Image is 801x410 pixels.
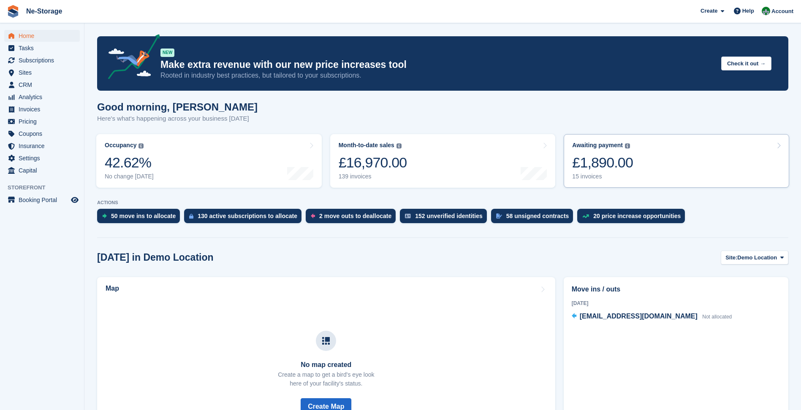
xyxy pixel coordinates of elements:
[400,209,491,227] a: 152 unverified identities
[189,213,193,219] img: active_subscription_to_allocate_icon-d502201f5373d7db506a760aba3b589e785aa758c864c3986d89f69b8ff3...
[339,142,394,149] div: Month-to-date sales
[582,214,589,218] img: price_increase_opportunities-93ffe204e8149a01c8c9dc8f82e8f89637d9d84a8eef4429ea346261dce0b2c0.svg
[105,173,154,180] div: No change [DATE]
[572,173,633,180] div: 15 invoices
[306,209,400,227] a: 2 move outs to deallocate
[572,154,633,171] div: £1,890.00
[19,194,69,206] span: Booking Portal
[737,254,777,262] span: Demo Location
[625,143,630,148] img: icon-info-grey-7440780725fd019a000dd9b08b2336e03edf1995a4989e88bcd33f0948082b44.svg
[4,67,80,78] a: menu
[4,140,80,152] a: menu
[106,285,119,292] h2: Map
[160,49,174,57] div: NEW
[4,152,80,164] a: menu
[19,165,69,176] span: Capital
[405,213,411,218] img: verify_identity-adf6edd0f0f0b5bbfe63781bf79b02c33cf7c696d77639b501bdc392416b5a36.svg
[339,154,407,171] div: £16,970.00
[491,209,578,227] a: 58 unsigned contracts
[19,116,69,127] span: Pricing
[111,213,176,219] div: 50 move ins to allocate
[8,183,84,192] span: Storefront
[506,213,569,219] div: 58 unsigned contracts
[572,311,732,322] a: [EMAIL_ADDRESS][DOMAIN_NAME] Not allocated
[97,114,258,124] p: Here's what's happening across your business [DATE]
[4,42,80,54] a: menu
[771,7,793,16] span: Account
[97,101,258,113] h1: Good morning, [PERSON_NAME]
[19,42,69,54] span: Tasks
[160,71,714,80] p: Rooted in industry best practices, but tailored to your subscriptions.
[23,4,65,18] a: Ne-Storage
[4,194,80,206] a: menu
[278,370,374,388] p: Create a map to get a bird's eye look here of your facility's status.
[4,165,80,176] a: menu
[702,314,732,320] span: Not allocated
[101,34,160,82] img: price-adjustments-announcement-icon-8257ccfd72463d97f412b2fc003d46551f7dbcb40ab6d574587a9cd5c0d94...
[19,103,69,115] span: Invoices
[4,79,80,91] a: menu
[97,252,214,263] h2: [DATE] in Demo Location
[742,7,754,15] span: Help
[97,200,788,205] p: ACTIONS
[319,213,391,219] div: 2 move outs to deallocate
[721,57,771,70] button: Check it out →
[762,7,770,15] img: Charlotte Nesbitt
[572,284,780,294] h2: Move ins / outs
[4,103,80,115] a: menu
[96,134,322,188] a: Occupancy 42.62% No change [DATE]
[339,173,407,180] div: 139 invoices
[19,152,69,164] span: Settings
[19,91,69,103] span: Analytics
[701,7,717,15] span: Create
[19,140,69,152] span: Insurance
[396,143,402,148] img: icon-info-grey-7440780725fd019a000dd9b08b2336e03edf1995a4989e88bcd33f0948082b44.svg
[572,142,623,149] div: Awaiting payment
[19,128,69,140] span: Coupons
[138,143,144,148] img: icon-info-grey-7440780725fd019a000dd9b08b2336e03edf1995a4989e88bcd33f0948082b44.svg
[160,59,714,71] p: Make extra revenue with our new price increases tool
[580,313,698,320] span: [EMAIL_ADDRESS][DOMAIN_NAME]
[19,30,69,42] span: Home
[4,30,80,42] a: menu
[564,134,789,188] a: Awaiting payment £1,890.00 15 invoices
[725,254,737,262] span: Site:
[184,209,306,227] a: 130 active subscriptions to allocate
[322,337,330,345] img: map-icn-33ee37083ee616e46c38cad1a60f524a97daa1e2b2c8c0bc3eb3415660979fc1.svg
[105,142,136,149] div: Occupancy
[278,361,374,369] h3: No map created
[19,54,69,66] span: Subscriptions
[330,134,556,188] a: Month-to-date sales £16,970.00 139 invoices
[721,251,788,264] button: Site: Demo Location
[4,116,80,127] a: menu
[4,54,80,66] a: menu
[7,5,19,18] img: stora-icon-8386f47178a22dfd0bd8f6a31ec36ba5ce8667c1dd55bd0f319d3a0aa187defe.svg
[4,91,80,103] a: menu
[19,79,69,91] span: CRM
[19,67,69,78] span: Sites
[496,213,502,218] img: contract_signature_icon-13c848040528278c33f63329250d36e43548de30e8caae1d1a13099fd9432cc5.svg
[97,209,184,227] a: 50 move ins to allocate
[198,213,297,219] div: 130 active subscriptions to allocate
[70,195,80,205] a: Preview store
[577,209,689,227] a: 20 price increase opportunities
[105,154,154,171] div: 42.62%
[572,299,780,307] div: [DATE]
[4,128,80,140] a: menu
[593,213,681,219] div: 20 price increase opportunities
[311,213,315,218] img: move_outs_to_deallocate_icon-f764333ba52eb49d3ac5e1228854f67142a1ed5810a6f6cc68b1a99e826820c5.svg
[102,213,107,218] img: move_ins_to_allocate_icon-fdf77a2bb77ea45bf5b3d319d69a93e2d87916cf1d5bf7949dd705db3b84f3ca.svg
[415,213,483,219] div: 152 unverified identities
